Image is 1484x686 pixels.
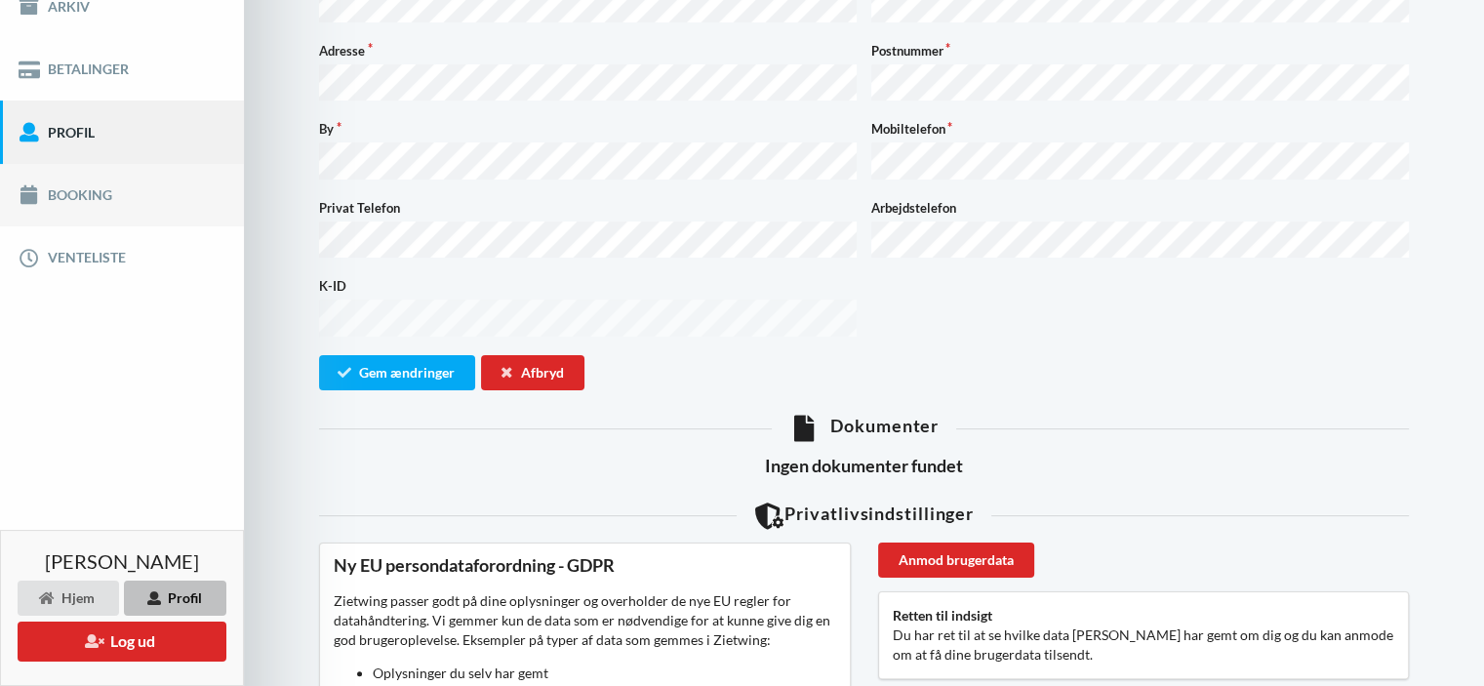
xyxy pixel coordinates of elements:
[481,355,584,390] div: Afbryd
[373,664,836,683] li: Oplysninger du selv har gemt
[319,41,858,61] label: Adresse
[18,622,226,662] button: Log ud
[319,355,475,390] button: Gem ændringer
[871,119,1410,139] label: Mobiltelefon
[319,415,1409,441] div: Dokumenter
[334,554,836,577] div: Ny EU persondataforordning - GDPR
[45,551,199,571] span: [PERSON_NAME]
[319,503,1409,529] div: Privatlivsindstillinger
[871,198,1410,218] label: Arbejdstelefon
[893,625,1395,665] p: Du har ret til at se hvilke data [PERSON_NAME] har gemt om dig og du kan anmode om at få dine bru...
[893,607,992,624] b: Retten til indsigt
[878,543,1034,578] div: Anmod brugerdata
[871,41,1410,61] label: Postnummer
[319,455,1409,477] h3: Ingen dokumenter fundet
[124,581,226,616] div: Profil
[319,198,858,218] label: Privat Telefon
[319,119,858,139] label: By
[18,581,119,616] div: Hjem
[319,276,858,296] label: K-ID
